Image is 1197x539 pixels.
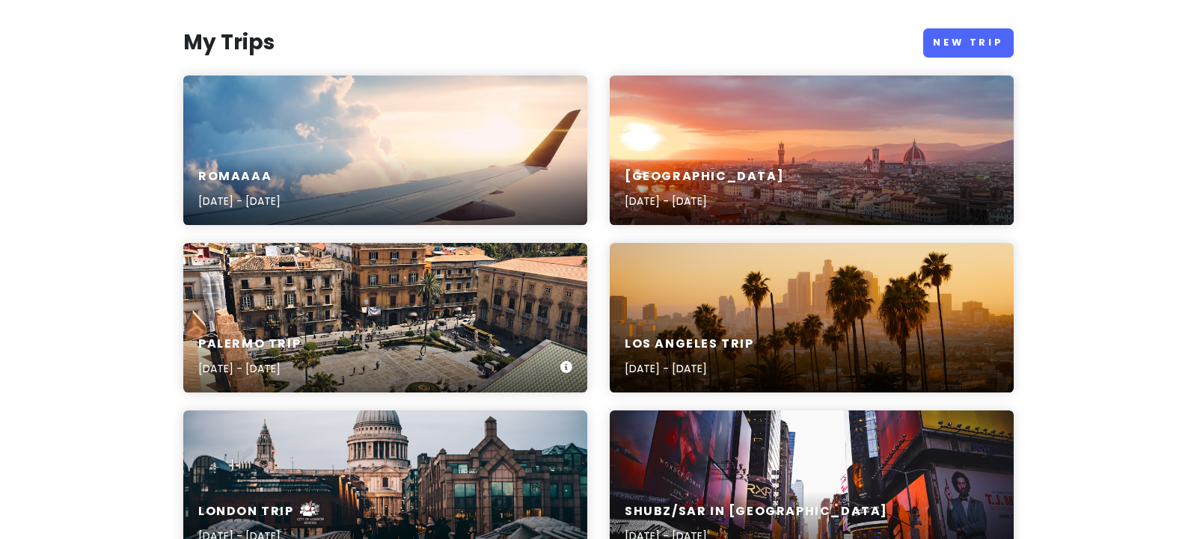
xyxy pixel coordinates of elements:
[183,243,587,392] a: people walking on street near brown concrete building during daytimePalermo Trip[DATE] - [DATE]
[198,504,316,520] h6: London Trip
[625,169,784,185] h6: [GEOGRAPHIC_DATA]
[183,29,275,56] h3: My Trips
[923,28,1014,58] a: New Trip
[198,193,281,209] p: [DATE] - [DATE]
[625,504,888,520] h6: Shubz/Sar in [GEOGRAPHIC_DATA]
[198,360,301,377] p: [DATE] - [DATE]
[625,336,754,352] h6: Los Angeles Trip
[198,169,281,185] h6: Romaaaa
[183,76,587,225] a: aerial photography of airlinerRomaaaa[DATE] - [DATE]
[625,360,754,377] p: [DATE] - [DATE]
[610,243,1014,392] a: green palm tree and city viewLos Angeles Trip[DATE] - [DATE]
[610,76,1014,225] a: Istanbul city scape[GEOGRAPHIC_DATA][DATE] - [DATE]
[198,336,301,352] h6: Palermo Trip
[625,193,784,209] p: [DATE] - [DATE]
